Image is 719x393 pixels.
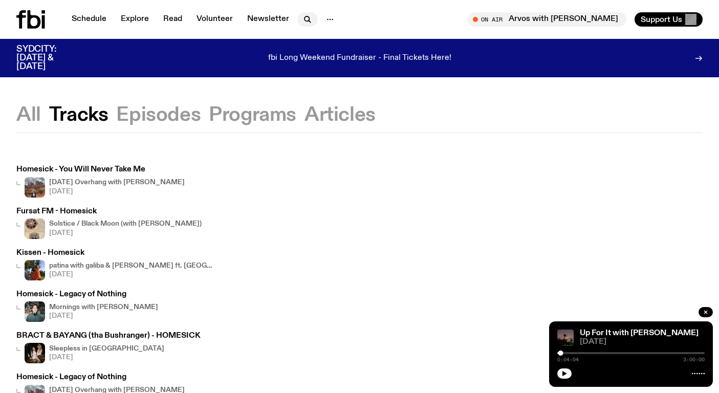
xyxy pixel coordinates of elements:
[49,106,108,124] button: Tracks
[16,166,185,197] a: Homesick - You Will Never Take Me[DATE] Overhang with [PERSON_NAME][DATE]
[49,354,164,361] span: [DATE]
[49,304,158,311] h4: Mornings with [PERSON_NAME]
[241,12,295,27] a: Newsletter
[49,271,213,278] span: [DATE]
[304,106,376,124] button: Articles
[16,332,201,340] h3: BRACT & BAYANG (tha Bushranger) - HOMESICK
[49,230,202,236] span: [DATE]
[16,208,202,239] a: Fursat FM - HomesickA scanned scripture of medieval islamic astrology illustrating an eclipseSols...
[49,188,185,195] span: [DATE]
[49,179,185,186] h4: [DATE] Overhang with [PERSON_NAME]
[66,12,113,27] a: Schedule
[16,291,158,298] h3: Homesick - Legacy of Nothing
[580,338,705,346] span: [DATE]
[157,12,188,27] a: Read
[25,343,45,363] img: Marcus Whale is on the left, bent to his knees and arching back with a gleeful look his face He i...
[683,357,705,362] span: 3:00:00
[16,45,82,71] h3: SYDCITY: [DATE] & [DATE]
[557,357,579,362] span: 0:04:04
[49,313,158,319] span: [DATE]
[49,263,213,269] h4: patina with galiba & [PERSON_NAME] ft. [GEOGRAPHIC_DATA]
[16,208,202,215] h3: Fursat FM - Homesick
[49,345,164,352] h4: Sleepless in [GEOGRAPHIC_DATA]
[116,106,201,124] button: Episodes
[209,106,296,124] button: Programs
[641,15,682,24] span: Support Us
[16,374,185,381] h3: Homesick - Legacy of Nothing
[635,12,703,27] button: Support Us
[190,12,239,27] a: Volunteer
[16,106,41,124] button: All
[268,54,451,63] p: fbi Long Weekend Fundraiser - Final Tickets Here!
[16,166,185,173] h3: Homesick - You Will Never Take Me
[16,249,213,280] a: Kissen - Homesickpatina with galiba & [PERSON_NAME] ft. [GEOGRAPHIC_DATA][DATE]
[468,12,626,27] button: On AirArvos with [PERSON_NAME]
[580,329,699,337] a: Up For It with [PERSON_NAME]
[16,291,158,322] a: Homesick - Legacy of NothingRadio presenter Ben Hansen sits in front of a wall of photos and an f...
[115,12,155,27] a: Explore
[25,219,45,239] img: A scanned scripture of medieval islamic astrology illustrating an eclipse
[25,301,45,322] img: Radio presenter Ben Hansen sits in front of a wall of photos and an fbi radio sign. Film photo. B...
[49,221,202,227] h4: Solstice / Black Moon (with [PERSON_NAME])
[16,332,201,363] a: BRACT & BAYANG (tha Bushranger) - HOMESICKMarcus Whale is on the left, bent to his knees and arch...
[16,249,213,257] h3: Kissen - Homesick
